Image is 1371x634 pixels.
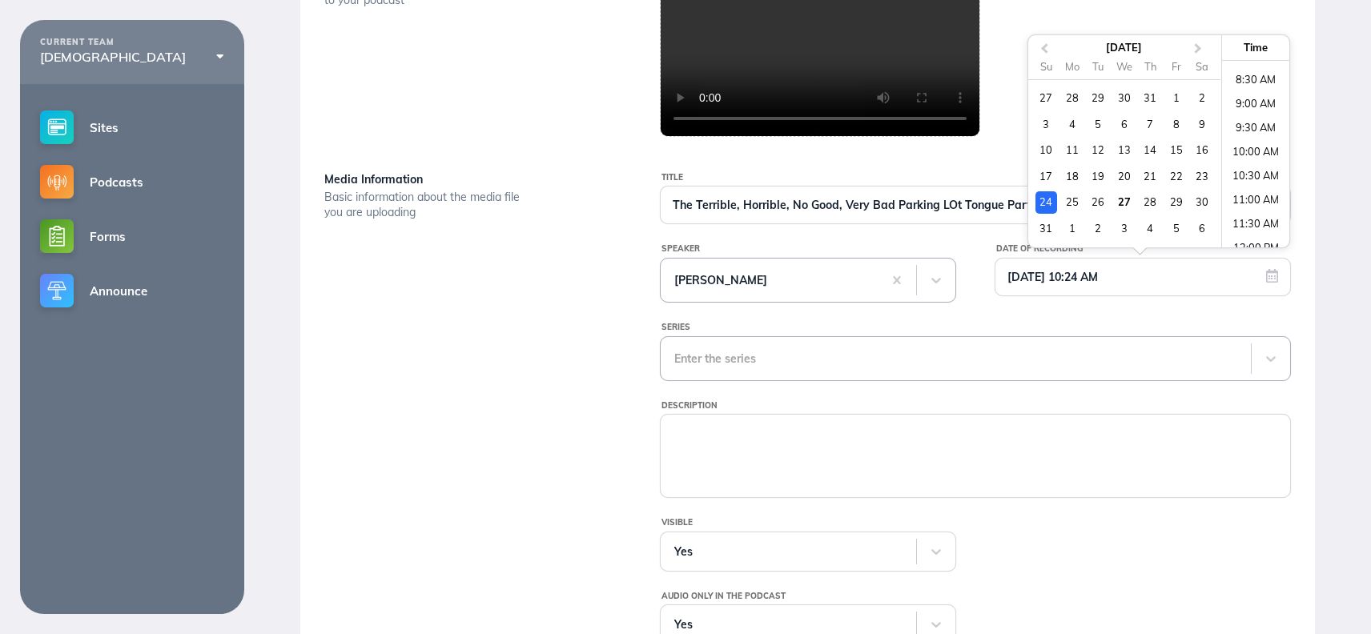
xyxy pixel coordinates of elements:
div: Choose Wednesday, August 13th, 2025 [1113,139,1135,161]
div: Choose Thursday, September 4th, 2025 [1140,218,1161,239]
div: Choose Sunday, July 27th, 2025 [1035,87,1057,109]
div: Choose Tuesday, September 2nd, 2025 [1088,218,1109,239]
div: Choose Friday, August 15th, 2025 [1165,139,1187,161]
div: Speaker [661,240,956,258]
div: Choose Monday, August 25th, 2025 [1061,191,1083,213]
input: New Episode Title [661,187,1290,223]
div: Choose Friday, August 22nd, 2025 [1165,166,1187,187]
div: Choose Thursday, July 31st, 2025 [1140,87,1161,109]
div: Th [1140,56,1161,78]
div: Time [1226,42,1285,54]
div: Choose Thursday, August 7th, 2025 [1140,114,1161,135]
div: Su [1035,56,1057,78]
li: 9:30 AM [1222,118,1290,142]
div: Sa [1191,56,1212,78]
div: Fr [1165,56,1187,78]
div: Choose Saturday, August 30th, 2025 [1191,191,1212,213]
div: Description [661,397,1291,415]
div: Choose Thursday, August 14th, 2025 [1140,139,1161,161]
div: Choose Tuesday, August 12th, 2025 [1088,139,1109,161]
div: Choose Saturday, August 16th, 2025 [1191,139,1212,161]
div: Choose Monday, July 28th, 2025 [1061,87,1083,109]
div: Choose Sunday, August 31st, 2025 [1035,218,1057,239]
a: Sites [20,100,244,154]
li: 11:00 AM [1222,190,1290,214]
ul: Time [1222,61,1290,247]
div: Visible [661,514,956,532]
input: SeriesEnter the series [674,352,677,365]
div: month 2025-08 [1033,86,1215,242]
div: Choose Wednesday, August 27th, 2025 [1113,191,1135,213]
div: [DATE] [1028,42,1220,54]
div: Choose Wednesday, August 6th, 2025 [1113,114,1135,135]
li: 11:30 AM [1222,214,1290,238]
div: Mo [1061,56,1083,78]
li: 10:00 AM [1222,142,1290,166]
div: Choose Tuesday, August 26th, 2025 [1088,191,1109,213]
div: Choose Friday, August 8th, 2025 [1165,114,1187,135]
div: Choose Wednesday, August 20th, 2025 [1113,166,1135,187]
div: Choose Wednesday, July 30th, 2025 [1113,87,1135,109]
div: Choose Sunday, August 3rd, 2025 [1035,114,1057,135]
div: Choose Thursday, August 21st, 2025 [1140,166,1161,187]
div: Choose Saturday, September 6th, 2025 [1191,218,1212,239]
div: Choose Sunday, August 24th, 2025 [1035,191,1057,213]
div: Title [661,169,1291,187]
div: Choose Tuesday, August 19th, 2025 [1088,166,1109,187]
div: CURRENT TEAM [40,38,224,47]
li: 9:00 AM [1222,94,1290,118]
li: 10:30 AM [1222,166,1290,190]
div: Choose Saturday, August 9th, 2025 [1191,114,1212,135]
div: Basic information about the media file you are uploading [324,190,525,220]
a: Announce [20,263,244,318]
div: Tu [1088,56,1109,78]
div: Choose Monday, August 11th, 2025 [1061,139,1083,161]
img: sites-small@2x.png [40,110,74,144]
a: Forms [20,209,244,263]
img: announce-small@2x.png [40,274,74,307]
li: 8:30 AM [1222,70,1290,94]
button: Next Month [1187,37,1212,62]
div: Audio Only in the Podcast [661,588,956,605]
div: Choose Friday, September 5th, 2025 [1165,218,1187,239]
div: Series [661,319,1291,336]
div: Choose Monday, August 18th, 2025 [1061,166,1083,187]
a: Podcasts [20,154,244,209]
img: forms-small@2x.png [40,219,74,253]
div: [DEMOGRAPHIC_DATA] [40,50,224,64]
div: Choose Thursday, August 28th, 2025 [1140,191,1161,213]
div: Date of Recording [996,240,1291,258]
div: Choose Tuesday, August 5th, 2025 [1088,114,1109,135]
div: We [1113,56,1135,78]
div: Choose Friday, August 1st, 2025 [1165,87,1187,109]
div: Choose Friday, August 29th, 2025 [1165,191,1187,213]
div: Choose Tuesday, July 29th, 2025 [1088,87,1109,109]
div: Choose Saturday, August 2nd, 2025 [1191,87,1212,109]
div: Choose Sunday, August 10th, 2025 [1035,139,1057,161]
div: Choose Sunday, August 17th, 2025 [1035,166,1057,187]
li: 12:00 PM [1222,238,1290,262]
div: Choose Monday, September 1st, 2025 [1061,218,1083,239]
div: Choose Saturday, August 23rd, 2025 [1191,166,1212,187]
button: Previous Month [1030,37,1055,62]
div: Yes [674,618,903,631]
div: Media Information [324,169,620,190]
img: podcasts-small@2x.png [40,165,74,199]
div: Choose Wednesday, September 3rd, 2025 [1113,218,1135,239]
div: Yes [674,545,903,558]
div: Choose Monday, August 4th, 2025 [1061,114,1083,135]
